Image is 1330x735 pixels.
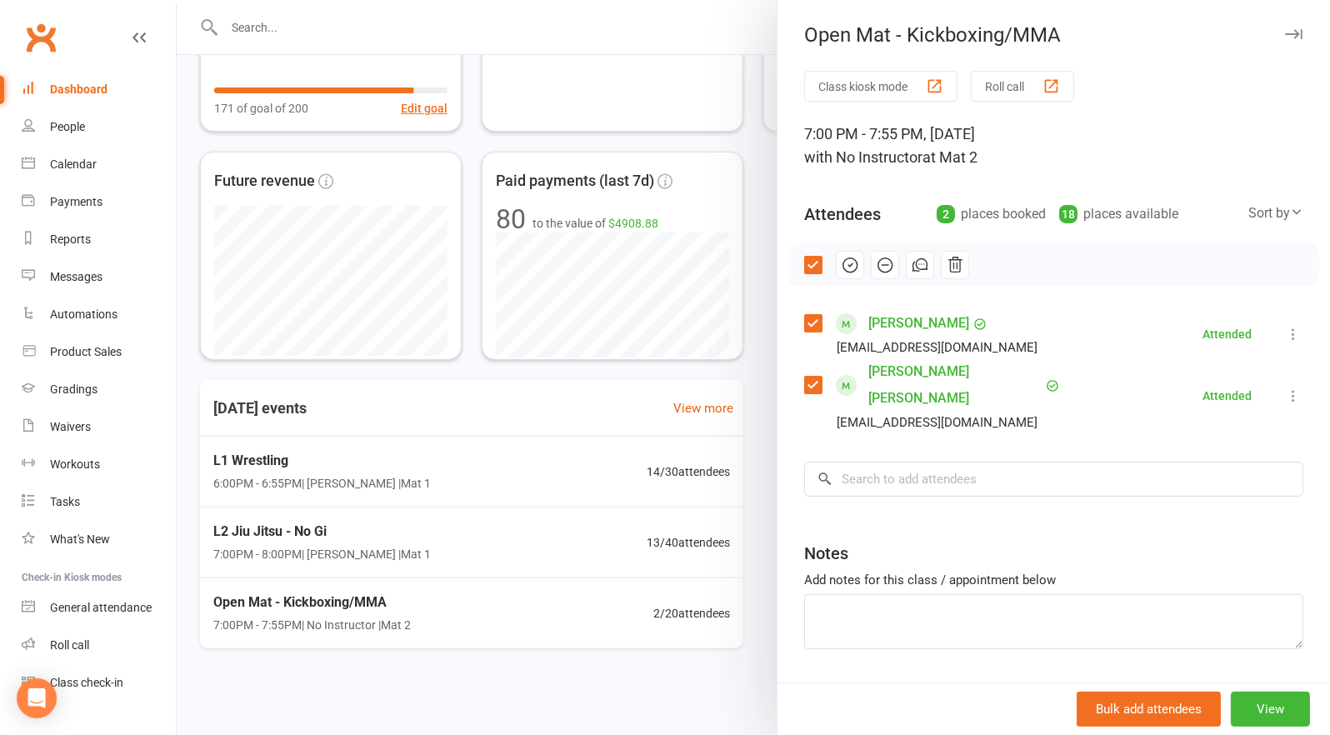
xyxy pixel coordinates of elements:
[22,589,176,627] a: General attendance kiosk mode
[22,333,176,371] a: Product Sales
[50,345,122,358] div: Product Sales
[937,202,1046,226] div: places booked
[804,122,1303,169] div: 7:00 PM - 7:55 PM, [DATE]
[50,382,97,396] div: Gradings
[50,495,80,508] div: Tasks
[1077,692,1221,727] button: Bulk add attendees
[22,483,176,521] a: Tasks
[17,678,57,718] div: Open Intercom Messenger
[922,148,977,166] span: at Mat 2
[804,71,957,102] button: Class kiosk mode
[22,664,176,702] a: Class kiosk mode
[1202,390,1252,402] div: Attended
[50,307,117,321] div: Automations
[804,462,1303,497] input: Search to add attendees
[50,420,91,433] div: Waivers
[1059,202,1178,226] div: places available
[937,205,955,223] div: 2
[22,446,176,483] a: Workouts
[22,371,176,408] a: Gradings
[22,296,176,333] a: Automations
[50,638,89,652] div: Roll call
[50,601,152,614] div: General attendance
[22,108,176,146] a: People
[22,183,176,221] a: Payments
[50,157,97,171] div: Calendar
[804,148,922,166] span: with No Instructor
[1202,328,1252,340] div: Attended
[22,71,176,108] a: Dashboard
[22,521,176,558] a: What's New
[22,146,176,183] a: Calendar
[1231,692,1310,727] button: View
[50,676,123,689] div: Class check-in
[804,570,1303,590] div: Add notes for this class / appointment below
[868,358,1042,412] a: [PERSON_NAME] [PERSON_NAME]
[50,270,102,283] div: Messages
[22,221,176,258] a: Reports
[50,457,100,471] div: Workouts
[837,412,1037,433] div: [EMAIL_ADDRESS][DOMAIN_NAME]
[22,408,176,446] a: Waivers
[971,71,1074,102] button: Roll call
[804,542,848,565] div: Notes
[1059,205,1077,223] div: 18
[22,258,176,296] a: Messages
[837,337,1037,358] div: [EMAIL_ADDRESS][DOMAIN_NAME]
[50,232,91,246] div: Reports
[804,202,881,226] div: Attendees
[868,310,969,337] a: [PERSON_NAME]
[50,532,110,546] div: What's New
[50,82,107,96] div: Dashboard
[777,23,1330,47] div: Open Mat - Kickboxing/MMA
[50,120,85,133] div: People
[50,195,102,208] div: Payments
[22,627,176,664] a: Roll call
[1248,202,1303,224] div: Sort by
[20,17,62,58] a: Clubworx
